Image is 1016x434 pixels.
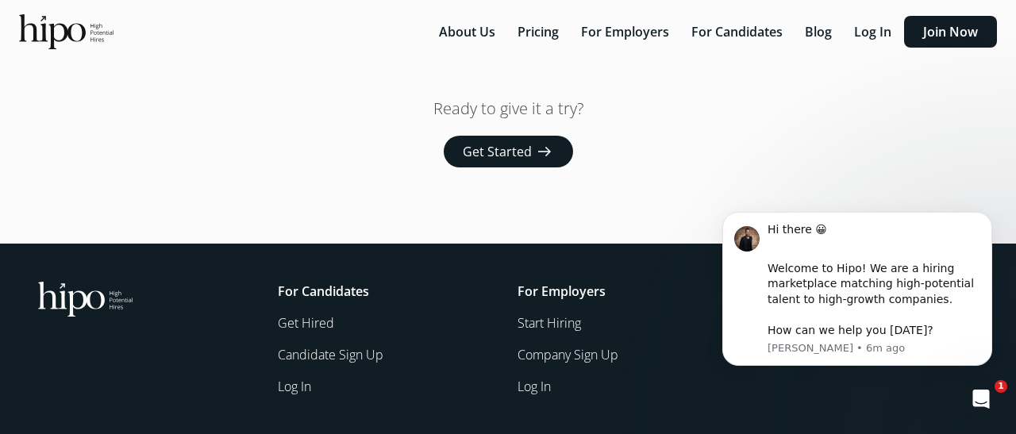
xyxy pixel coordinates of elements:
[571,16,679,48] button: For Employers
[518,282,738,301] h5: For Employers
[19,14,114,49] img: official-logo
[698,188,1016,391] iframe: Intercom notifications message
[995,380,1007,393] span: 1
[429,23,508,40] a: About Us
[278,282,498,301] h5: For Candidates
[962,380,1000,418] iframe: Intercom live chat
[518,377,738,396] a: Log In
[518,313,738,332] a: Start Hiring
[682,16,792,48] button: For Candidates
[795,16,841,48] button: Blog
[278,377,498,396] a: Log In
[535,142,554,161] span: arrow_right_alt
[795,23,845,40] a: Blog
[682,23,795,40] a: For Candidates
[278,345,498,364] a: Candidate Sign Up
[571,23,682,40] a: For Employers
[845,23,904,40] a: Log In
[518,345,738,364] a: Company Sign Up
[508,16,568,48] button: Pricing
[278,313,498,332] a: Get Hired
[904,23,997,40] a: Join Now
[463,142,532,161] span: Get Started
[433,98,583,120] p: Ready to give it a try?
[845,16,901,48] button: Log In
[508,23,571,40] a: Pricing
[904,16,997,48] button: Join Now
[38,282,133,317] img: official-logo
[429,16,505,48] button: About Us
[444,136,573,167] button: Get Started arrow_right_alt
